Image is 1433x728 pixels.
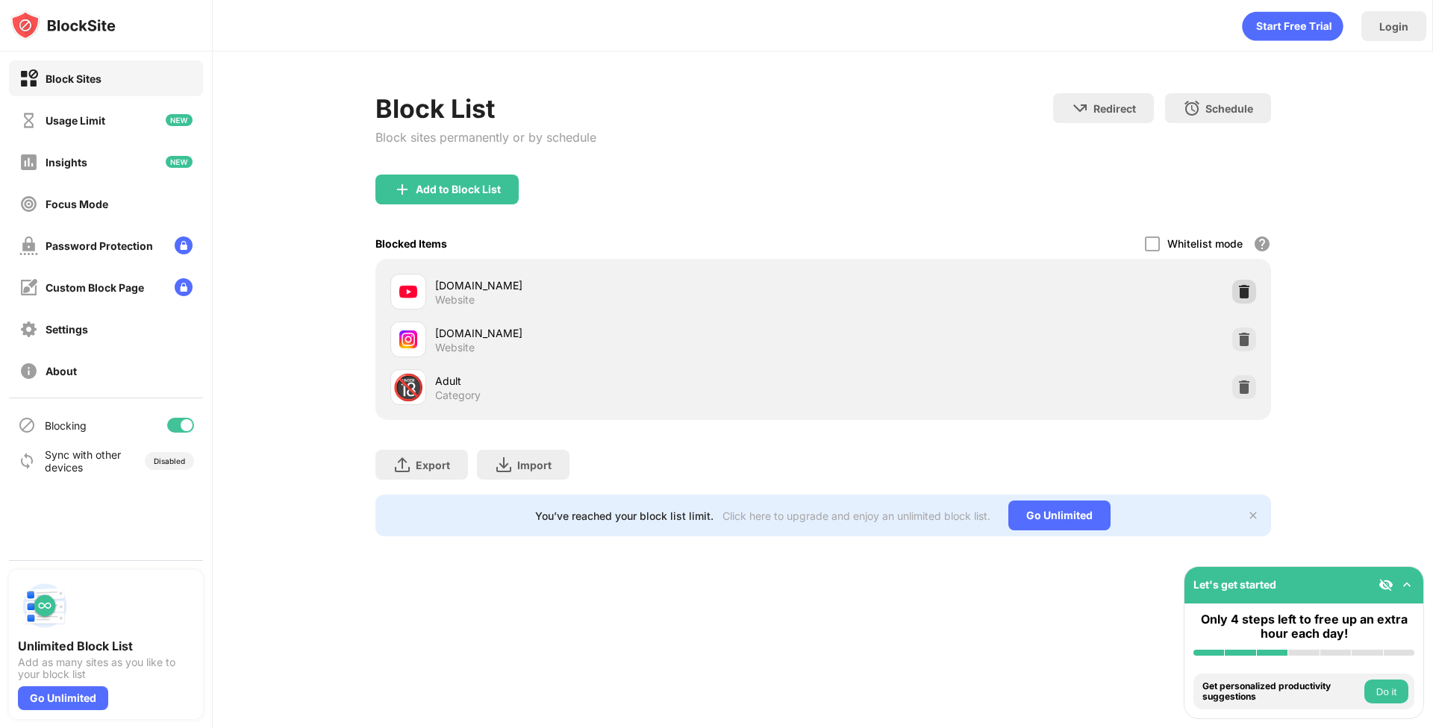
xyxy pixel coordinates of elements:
img: block-on.svg [19,69,38,88]
img: customize-block-page-off.svg [19,278,38,297]
div: Go Unlimited [1008,501,1111,530]
img: eye-not-visible.svg [1379,577,1393,592]
div: 🔞 [393,372,424,403]
img: lock-menu.svg [175,278,193,296]
img: insights-off.svg [19,153,38,172]
img: time-usage-off.svg [19,111,38,130]
img: focus-off.svg [19,195,38,213]
img: new-icon.svg [166,114,193,126]
div: Usage Limit [46,114,105,127]
img: password-protection-off.svg [19,236,38,255]
div: Login [1379,20,1408,33]
div: Website [435,341,475,354]
img: x-button.svg [1247,509,1259,521]
div: Click here to upgrade and enjoy an unlimited block list. [722,509,990,522]
div: Go Unlimited [18,686,108,710]
div: Block Sites [46,72,102,85]
div: Import [517,459,552,471]
div: Schedule [1205,102,1253,115]
div: You’ve reached your block list limit. [535,509,714,522]
div: Website [435,293,475,307]
div: Focus Mode [46,198,108,210]
img: lock-menu.svg [175,236,193,254]
img: omni-setup-toggle.svg [1399,577,1414,592]
div: Add as many sites as you like to your block list [18,656,194,680]
div: Category [435,389,481,402]
div: Block sites permanently or by schedule [375,130,596,145]
img: settings-off.svg [19,320,38,339]
div: [DOMAIN_NAME] [435,277,823,293]
img: push-block-list.svg [18,579,72,633]
div: Password Protection [46,239,153,252]
img: about-off.svg [19,362,38,380]
div: Whitelist mode [1167,237,1243,250]
img: favicons [399,283,417,301]
div: Only 4 steps left to free up an extra hour each day! [1193,612,1414,641]
div: Sync with other devices [45,448,122,474]
div: Settings [46,323,88,336]
div: Block List [375,93,596,124]
img: new-icon.svg [166,156,193,168]
div: Insights [46,156,87,169]
div: Get personalized productivity suggestions [1202,681,1361,703]
div: Blocked Items [375,237,447,250]
button: Do it [1364,680,1408,703]
div: [DOMAIN_NAME] [435,325,823,341]
img: blocking-icon.svg [18,416,36,434]
div: Export [416,459,450,471]
img: logo-blocksite.svg [10,10,116,40]
div: Custom Block Page [46,281,144,294]
div: Blocking [45,419,87,432]
img: favicons [399,330,417,348]
img: sync-icon.svg [18,452,36,470]
div: Disabled [154,456,185,465]
div: Adult [435,373,823,389]
div: Add to Block List [416,183,501,195]
div: Redirect [1093,102,1136,115]
div: Unlimited Block List [18,638,194,653]
div: About [46,365,77,377]
div: animation [1242,11,1343,41]
div: Let's get started [1193,578,1276,591]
